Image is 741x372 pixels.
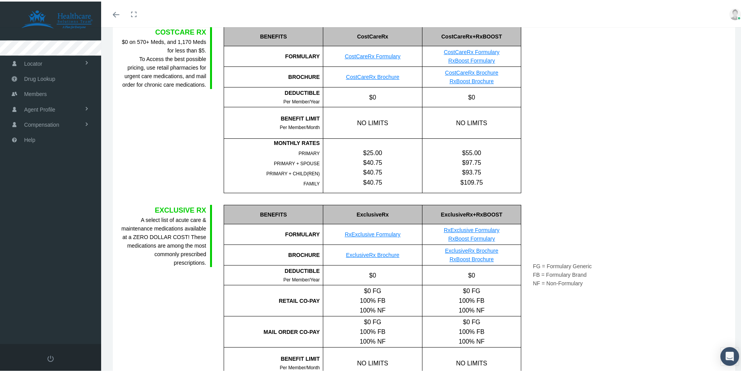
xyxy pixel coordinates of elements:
img: user-placeholder.jpg [729,7,741,19]
div: $109.75 [422,176,521,186]
div: MAIL ORDER CO-PAY [224,326,320,335]
div: $0 [323,86,422,105]
div: Open Intercom Messenger [720,346,739,364]
div: FORMULARY [224,223,323,243]
div: BENEFITS [224,203,323,223]
span: Members [24,85,47,100]
div: 100% NF [323,304,422,314]
a: RxBoost Formulary [448,56,495,62]
div: DEDUCTIBLE [224,265,320,274]
div: $40.75 [323,176,422,186]
div: BROCHURE [224,243,323,264]
a: ExclusiveRx Brochure [346,250,399,257]
a: RxExclusive Formulary [345,230,400,236]
div: NO LIMITS [323,106,422,137]
span: PRIMARY + CHILD(REN) [266,169,320,175]
div: 100% FB [422,294,521,304]
a: RxBoost Brochure [450,255,494,261]
div: $40.75 [323,166,422,176]
div: 100% FB [323,294,422,304]
div: DEDUCTIBLE [224,87,320,96]
span: Drug Lookup [24,70,55,85]
img: HEALTHCARE SOLUTIONS TEAM, LLC [10,9,103,28]
div: CostCareRx+RxBOOST [422,25,521,45]
a: RxBoost Formulary [448,234,495,240]
span: FB = Formulary Brand [533,270,587,276]
a: CostCareRx Brochure [346,72,399,79]
div: BENEFITS [224,25,323,45]
div: $93.75 [422,166,521,176]
div: $25.00 [323,147,422,156]
div: NO LIMITS [422,106,521,137]
div: 100% FB [323,325,422,335]
div: 100% NF [422,335,521,345]
span: Per Member/Month [280,363,320,369]
div: MONTHLY RATES [224,137,320,146]
div: $0 [422,86,521,105]
span: Per Member/Month [280,123,320,129]
span: Locator [24,55,42,70]
div: CostCareRx [323,25,422,45]
span: Per Member/Year [283,276,320,281]
span: NF = Non-Formulary [533,279,583,285]
a: CostCareRx Formulary [345,52,400,58]
div: 100% NF [323,335,422,345]
div: $0 FG [422,285,521,294]
div: 100% FB [422,325,521,335]
div: $0 [422,264,521,283]
div: $0 on 570+ Meds, and 1,170 Meds for less than $5. To Access the best possible pricing, use retail... [121,36,206,87]
span: PRIMARY + SPOUSE [274,159,320,165]
div: $55.00 [422,147,521,156]
div: FORMULARY [224,45,323,65]
span: PRIMARY [299,149,320,155]
div: 100% NF [422,304,521,314]
div: $97.75 [422,156,521,166]
span: Per Member/Year [283,98,320,103]
a: RxExclusive Formulary [444,225,499,232]
div: BROCHURE [224,65,323,86]
div: BENEFIT LIMIT [224,113,320,121]
span: Help [24,131,35,146]
div: COSTCARE RX [121,25,206,36]
span: FG = Formulary Generic [533,262,592,268]
div: ExclusiveRx+RxBOOST [422,203,521,223]
div: $40.75 [323,156,422,166]
div: $0 FG [323,316,422,325]
span: Compensation [24,116,59,131]
div: $0 [323,264,422,283]
div: $0 FG [323,285,422,294]
a: ExclusiveRx Brochure [445,246,498,252]
a: CostCareRx Brochure [445,68,498,74]
span: Agent Profile [24,101,55,115]
div: $0 FG [422,316,521,325]
span: FAMILY [303,180,320,185]
div: EXCLUSIVE RX [121,203,206,214]
div: BENEFIT LIMIT [224,353,320,362]
a: RxBoost Brochure [450,77,494,83]
div: A select list of acute care & maintenance medications available at a ZERO DOLLAR COST! These medi... [121,214,206,265]
div: RETAIL CO-PAY [224,295,320,304]
a: CostCareRx Formulary [444,47,499,54]
div: ExclusiveRx [323,203,422,223]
